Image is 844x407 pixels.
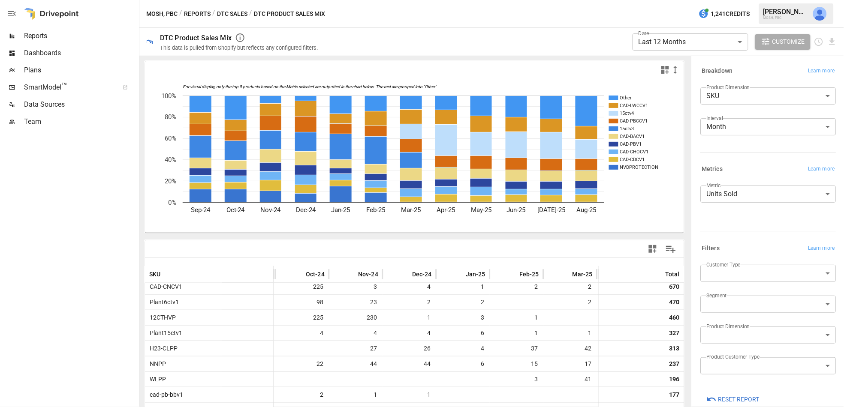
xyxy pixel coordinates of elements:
button: Sort [506,268,518,280]
div: 177 [669,387,680,402]
span: 4 [387,279,432,294]
text: [DATE]-25 [537,206,565,214]
text: CAD-BACV1 [620,134,645,139]
text: Apr-25 [437,206,455,214]
span: 1 [548,326,593,341]
text: 60% [165,135,176,142]
span: 1 [387,387,432,402]
text: 0% [168,199,176,206]
text: 40% [165,156,176,164]
span: 44 [387,356,432,371]
span: 2 [494,279,539,294]
div: 🛍 [146,38,153,46]
label: Product Dimension [707,84,750,91]
span: 44 [333,356,378,371]
span: 23 [333,295,378,310]
span: 22 [280,356,325,371]
text: Dec-24 [296,206,316,214]
button: Sort [293,268,305,280]
span: Dashboards [24,48,137,58]
span: Plant6ctv1 [146,299,179,305]
div: Total [665,271,680,278]
span: cad-pb-bbv1 [146,391,183,398]
button: Sort [453,268,465,280]
text: NVDPROTECTION [620,165,659,170]
div: / [249,9,252,19]
label: Product Dimension [707,323,750,330]
span: 1 [387,310,432,325]
span: 2 [280,387,325,402]
span: 6 [440,326,485,341]
span: CAD-CNCV1 [146,283,182,290]
button: Reports [184,9,211,19]
button: Sort [162,268,174,280]
span: 3 [333,279,378,294]
div: 460 [669,310,680,325]
div: 470 [669,295,680,310]
div: 196 [669,372,680,387]
div: 327 [669,326,680,341]
span: 37 [494,341,539,356]
span: 2 [548,279,593,294]
span: 2 [387,295,432,310]
text: Nov-24 [261,206,281,214]
div: [PERSON_NAME] [763,8,808,16]
button: Sort [560,268,572,280]
h6: Metrics [702,165,723,174]
span: 3 [440,310,485,325]
span: Plans [24,65,137,75]
span: Team [24,117,137,127]
button: DTC Sales [217,9,247,19]
span: Plant15ctv1 [146,329,182,336]
span: 15 [494,356,539,371]
button: Jeff Gamsey [808,2,832,26]
button: 1,241Credits [695,6,754,22]
div: / [212,9,215,19]
label: Customer Type [707,261,741,268]
span: Jan-25 [466,270,485,278]
span: Data Sources [24,99,137,110]
text: Mar-25 [401,206,421,214]
span: 4 [440,341,485,356]
text: Sep-24 [191,206,211,214]
button: Download report [827,37,837,47]
img: Jeff Gamsey [813,7,827,21]
div: MOSH, PBC [763,16,808,20]
text: Feb-25 [367,206,386,214]
span: Nov-24 [358,270,378,278]
span: 225 [280,310,325,325]
text: Aug-25 [577,206,597,214]
text: 20% [165,177,176,185]
div: / [179,9,182,19]
label: Date [639,30,649,37]
span: Customize [772,36,805,47]
text: CAD-PBV1 [620,141,642,147]
span: 41 [548,372,593,387]
div: 237 [669,356,680,371]
svg: A chart. [145,78,685,233]
span: 4 [387,326,432,341]
span: 6 [440,356,485,371]
span: 27 [333,341,378,356]
text: CAD-PBCCV1 [620,118,648,124]
span: 1 [494,310,539,325]
text: May-25 [471,206,491,214]
button: Sort [399,268,411,280]
text: Other [620,95,632,101]
span: 1,241 Credits [711,9,750,19]
h6: Breakdown [702,66,733,76]
button: Customize [755,34,811,50]
text: For visual display, only the top 9 products based on the Metric selected are outputted in the cha... [183,85,437,90]
text: 80% [165,114,176,121]
text: 15ctv4 [620,111,634,116]
span: Dec-24 [412,270,432,278]
div: Month [701,118,836,135]
text: CAD-CDCV1 [620,157,645,162]
label: Product Customer Type [707,353,760,361]
label: Segment [707,292,727,299]
button: Schedule report [814,37,824,47]
span: 98 [280,295,325,310]
span: 225 [280,279,325,294]
span: SKU [149,270,161,278]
